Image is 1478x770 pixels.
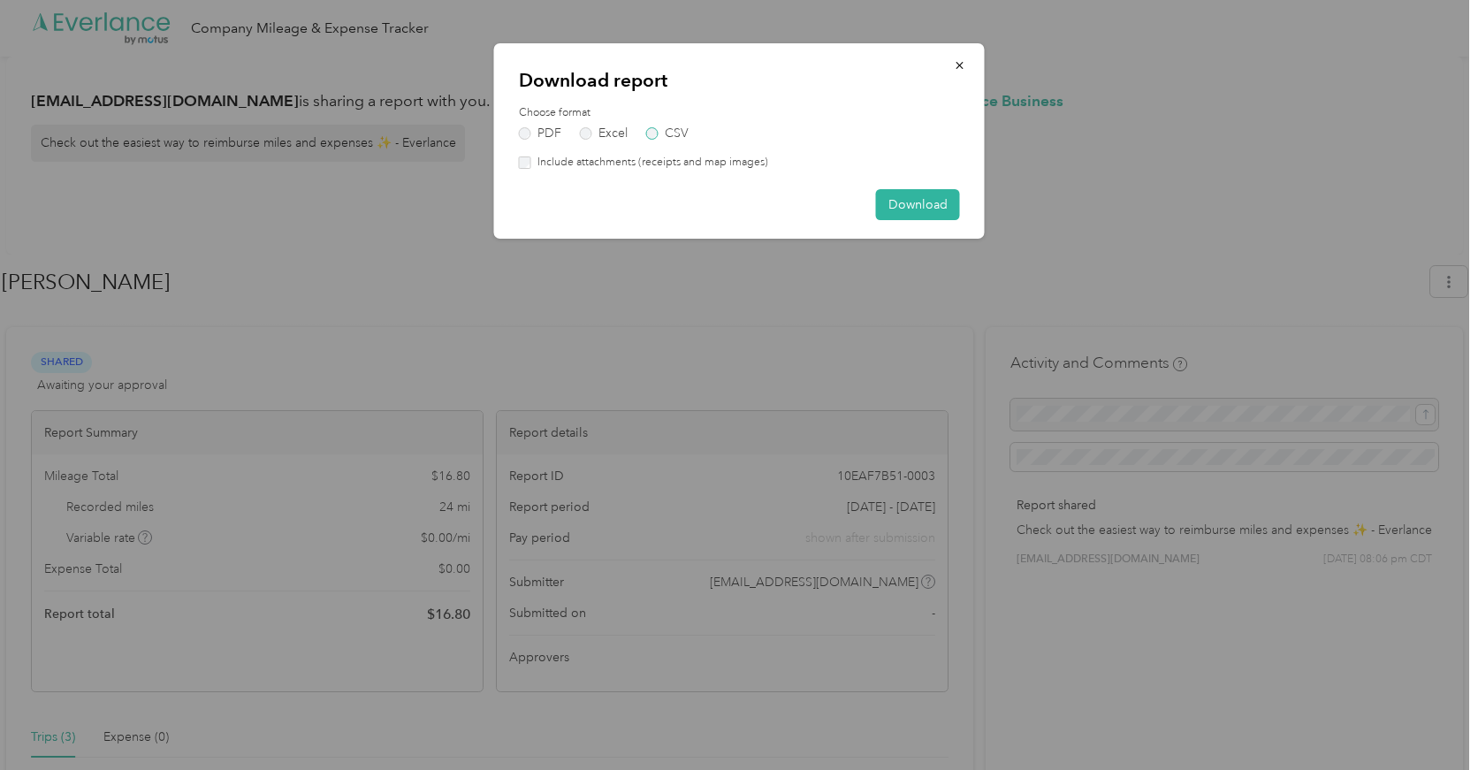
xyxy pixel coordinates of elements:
[519,105,960,121] label: Choose format
[876,189,960,220] button: Download
[580,127,628,140] label: Excel
[531,155,768,171] label: Include attachments (receipts and map images)
[519,127,561,140] label: PDF
[519,68,960,93] p: Download report
[646,127,689,140] label: CSV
